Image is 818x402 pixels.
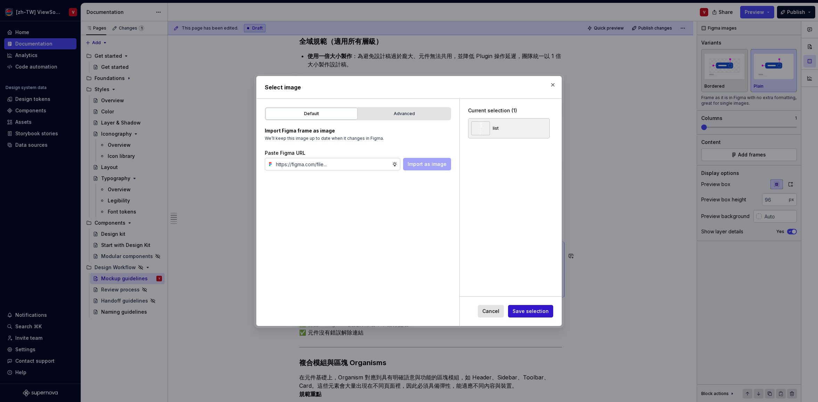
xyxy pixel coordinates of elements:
button: Cancel [478,305,504,317]
div: Current selection (1) [468,107,550,114]
span: Cancel [482,308,499,315]
div: Advanced [361,110,448,117]
label: Paste Figma URL [265,150,305,156]
input: https://figma.com/file... [273,158,392,170]
p: We’ll keep this image up to date when it changes in Figma. [265,136,451,141]
button: Save selection [508,305,553,317]
div: list [493,126,499,131]
p: Import Figma frame as image [265,127,451,134]
div: Default [268,110,355,117]
h2: Select image [265,83,553,91]
span: Save selection [513,308,549,315]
